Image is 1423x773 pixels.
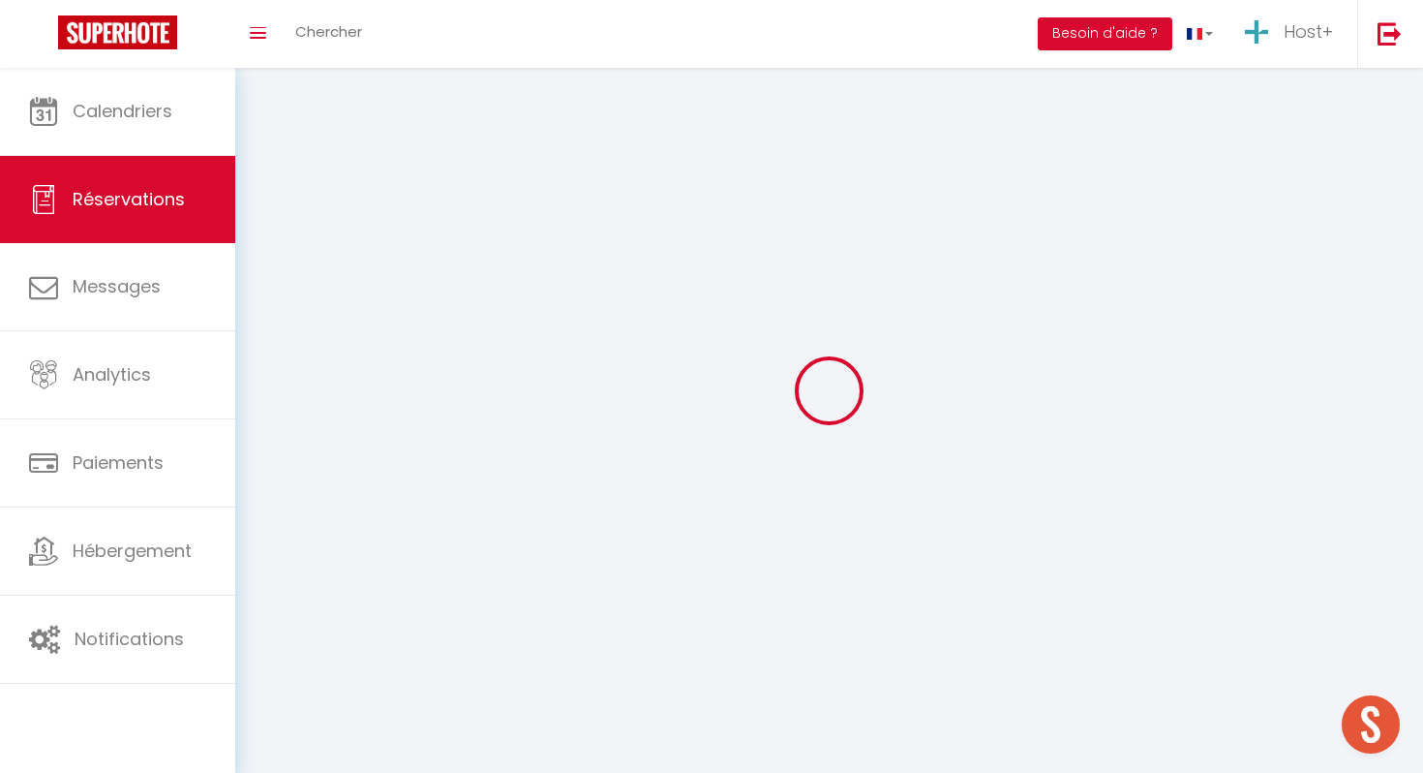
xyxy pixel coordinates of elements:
span: Réservations [73,187,185,211]
span: Hébergement [73,539,192,563]
span: Messages [73,274,161,298]
span: Notifications [75,627,184,651]
span: Host+ [1284,19,1333,44]
span: Analytics [73,362,151,386]
span: Paiements [73,450,164,475]
span: Calendriers [73,99,172,123]
div: Ouvrir le chat [1342,696,1400,754]
img: ... [1242,17,1271,46]
img: Super Booking [58,15,177,49]
img: logout [1378,21,1402,46]
button: Besoin d'aide ? [1038,17,1172,50]
span: Chercher [295,21,362,42]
